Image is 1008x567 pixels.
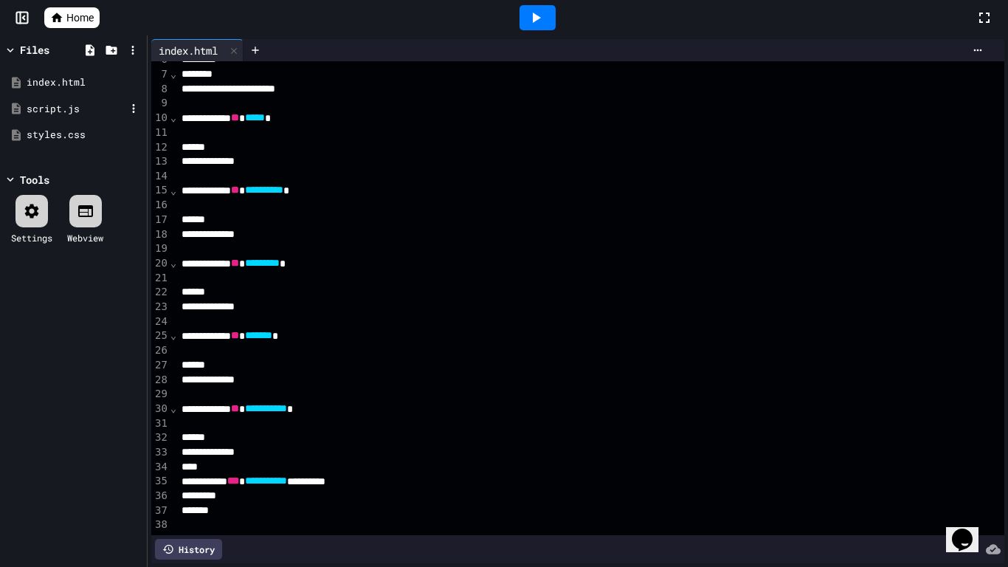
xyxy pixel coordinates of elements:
div: 36 [151,489,170,504]
div: 7 [151,67,170,82]
div: 17 [151,213,170,227]
div: Webview [67,231,103,244]
div: 27 [151,358,170,373]
span: Fold line [170,68,177,80]
div: 8 [151,82,170,97]
div: 29 [151,387,170,402]
div: 22 [151,285,170,300]
div: 38 [151,518,170,532]
span: Home [66,10,94,25]
div: 10 [151,111,170,126]
div: 25 [151,329,170,343]
div: 30 [151,402,170,416]
span: Fold line [170,185,177,196]
div: index.html [151,39,244,61]
div: 34 [151,460,170,475]
div: 13 [151,154,170,169]
div: 33 [151,445,170,460]
div: 14 [151,169,170,184]
div: 9 [151,96,170,111]
span: Fold line [170,257,177,269]
div: 20 [151,256,170,271]
div: 28 [151,373,170,388]
span: Fold line [170,329,177,341]
div: 24 [151,315,170,329]
div: 26 [151,343,170,358]
div: 12 [151,140,170,155]
div: index.html [27,75,142,90]
iframe: chat widget [946,508,993,552]
div: 21 [151,271,170,286]
div: 35 [151,474,170,489]
span: Fold line [170,111,177,123]
div: Tools [20,172,49,188]
div: 31 [151,416,170,431]
div: script.js [27,102,125,117]
div: Settings [11,231,52,244]
div: 11 [151,126,170,140]
div: Files [20,42,49,58]
div: 16 [151,198,170,213]
a: Home [44,7,100,28]
span: Fold line [170,402,177,414]
div: 18 [151,227,170,242]
div: index.html [151,43,225,58]
div: 37 [151,504,170,518]
div: History [155,539,222,560]
div: 15 [151,183,170,198]
div: 19 [151,241,170,256]
div: styles.css [27,128,142,142]
div: 23 [151,300,170,315]
div: 32 [151,430,170,445]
